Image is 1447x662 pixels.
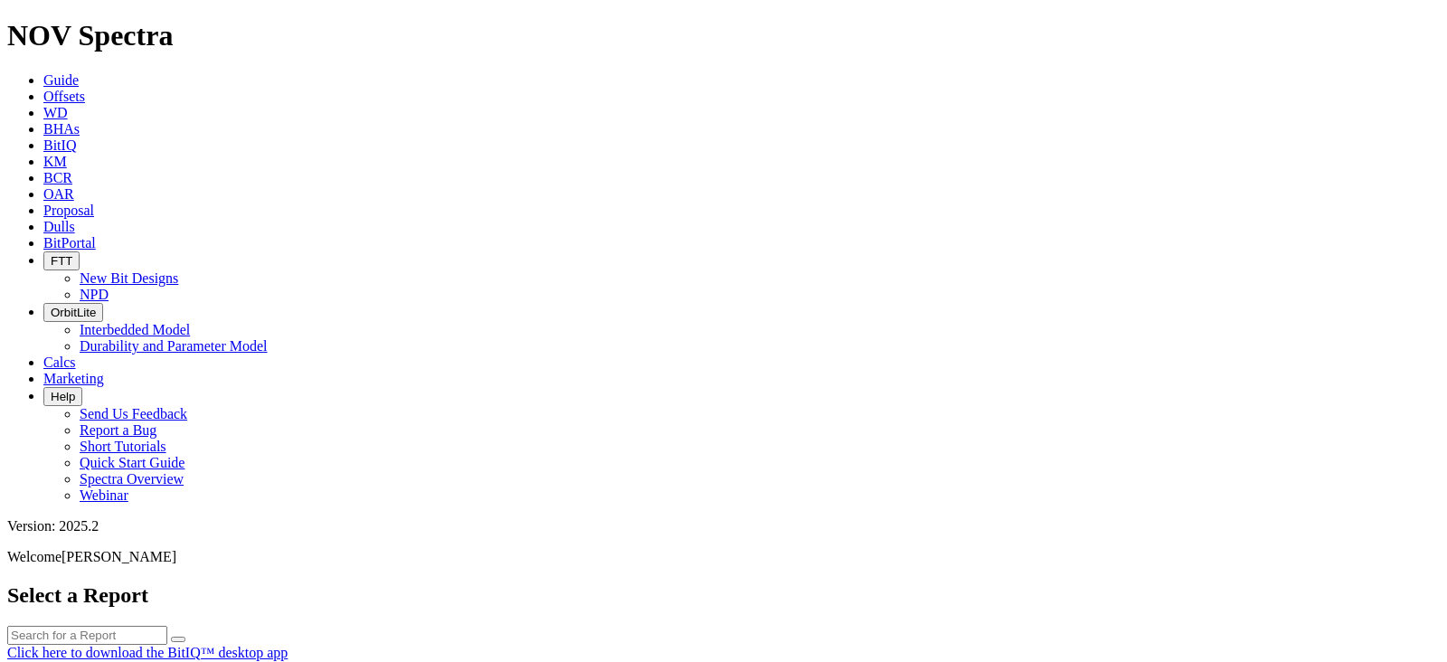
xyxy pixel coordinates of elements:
[43,203,94,218] a: Proposal
[43,72,79,88] a: Guide
[80,471,184,487] a: Spectra Overview
[7,626,167,645] input: Search for a Report
[51,254,72,268] span: FTT
[80,338,268,354] a: Durability and Parameter Model
[43,251,80,270] button: FTT
[51,390,75,403] span: Help
[43,303,103,322] button: OrbitLite
[51,306,96,319] span: OrbitLite
[80,455,184,470] a: Quick Start Guide
[80,270,178,286] a: New Bit Designs
[43,355,76,370] a: Calcs
[43,387,82,406] button: Help
[43,137,76,153] a: BitIQ
[43,105,68,120] a: WD
[61,549,176,564] span: [PERSON_NAME]
[43,121,80,137] a: BHAs
[7,518,1440,534] div: Version: 2025.2
[7,19,1440,52] h1: NOV Spectra
[43,219,75,234] a: Dulls
[80,439,166,454] a: Short Tutorials
[80,422,156,438] a: Report a Bug
[43,186,74,202] a: OAR
[43,170,72,185] a: BCR
[80,487,128,503] a: Webinar
[43,89,85,104] a: Offsets
[43,371,104,386] a: Marketing
[7,645,288,660] a: Click here to download the BitIQ™ desktop app
[80,287,109,302] a: NPD
[7,549,1440,565] p: Welcome
[43,154,67,169] a: KM
[80,322,190,337] a: Interbedded Model
[43,235,96,251] a: BitPortal
[7,583,1440,608] h2: Select a Report
[80,406,187,421] a: Send Us Feedback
